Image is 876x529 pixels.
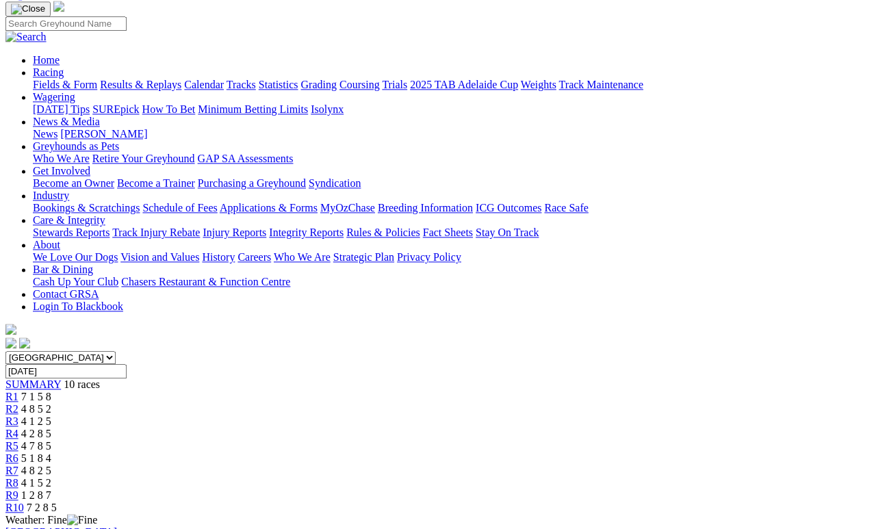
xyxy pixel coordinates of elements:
a: Minimum Betting Limits [198,103,308,115]
a: Coursing [339,79,380,90]
span: 10 races [64,378,100,390]
a: SUREpick [92,103,139,115]
a: ICG Outcomes [476,202,541,214]
a: Purchasing a Greyhound [198,177,306,189]
a: Injury Reports [203,227,266,238]
img: logo-grsa-white.png [5,324,16,335]
div: Wagering [33,103,871,116]
span: Weather: Fine [5,514,97,526]
a: Care & Integrity [33,214,105,226]
a: Syndication [309,177,361,189]
a: News & Media [33,116,100,127]
a: Fields & Form [33,79,97,90]
span: 5 1 8 4 [21,452,51,464]
span: 7 2 8 5 [27,502,57,513]
a: R8 [5,477,18,489]
a: Retire Your Greyhound [92,153,195,164]
a: R2 [5,403,18,415]
a: Stay On Track [476,227,539,238]
a: History [202,251,235,263]
a: Privacy Policy [397,251,461,263]
a: Rules & Policies [346,227,420,238]
a: Statistics [259,79,298,90]
a: SUMMARY [5,378,61,390]
a: Who We Are [33,153,90,164]
img: Search [5,31,47,43]
input: Search [5,16,127,31]
a: MyOzChase [320,202,375,214]
a: Weights [521,79,556,90]
a: [DATE] Tips [33,103,90,115]
a: Contact GRSA [33,288,99,300]
img: Close [11,3,45,14]
a: News [33,128,57,140]
a: R5 [5,440,18,452]
a: How To Bet [142,103,196,115]
a: Login To Blackbook [33,300,123,312]
a: Race Safe [544,202,588,214]
a: Industry [33,190,69,201]
a: Vision and Values [120,251,199,263]
div: About [33,251,871,263]
a: About [33,239,60,250]
a: Fact Sheets [423,227,473,238]
div: Get Involved [33,177,871,190]
span: 4 1 5 2 [21,477,51,489]
a: Greyhounds as Pets [33,140,119,152]
a: R10 [5,502,24,513]
img: facebook.svg [5,337,16,348]
a: Breeding Information [378,202,473,214]
span: 4 8 2 5 [21,465,51,476]
a: Become an Owner [33,177,114,189]
a: We Love Our Dogs [33,251,118,263]
img: logo-grsa-white.png [53,1,64,12]
a: Schedule of Fees [142,202,217,214]
a: Strategic Plan [333,251,394,263]
a: Trials [382,79,407,90]
div: Greyhounds as Pets [33,153,871,165]
a: R6 [5,452,18,464]
a: R1 [5,391,18,402]
div: News & Media [33,128,871,140]
span: 1 2 8 7 [21,489,51,501]
a: R4 [5,428,18,439]
div: Industry [33,202,871,214]
a: Careers [237,251,271,263]
a: 2025 TAB Adelaide Cup [410,79,518,90]
a: Get Involved [33,165,90,177]
img: twitter.svg [19,337,30,348]
div: Bar & Dining [33,276,871,288]
input: Select date [5,364,127,378]
a: Bookings & Scratchings [33,202,140,214]
a: Cash Up Your Club [33,276,118,287]
div: Care & Integrity [33,227,871,239]
img: Fine [67,514,97,526]
a: Racing [33,66,64,78]
a: [PERSON_NAME] [60,128,147,140]
a: Stewards Reports [33,227,109,238]
a: R9 [5,489,18,501]
a: Integrity Reports [269,227,344,238]
a: Bar & Dining [33,263,93,275]
a: Isolynx [311,103,344,115]
a: Become a Trainer [117,177,195,189]
span: 4 8 5 2 [21,403,51,415]
button: Toggle navigation [5,1,51,16]
a: Tracks [227,79,256,90]
a: Results & Replays [100,79,181,90]
span: 4 1 2 5 [21,415,51,427]
span: 4 2 8 5 [21,428,51,439]
a: R3 [5,415,18,427]
a: R7 [5,465,18,476]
